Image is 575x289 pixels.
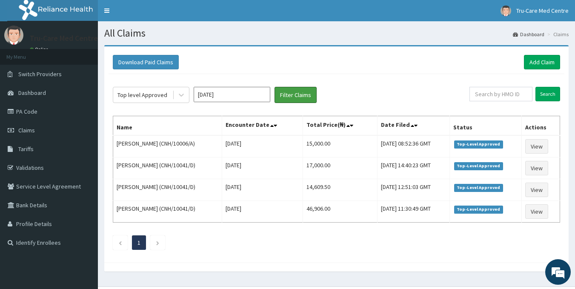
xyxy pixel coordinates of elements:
[44,48,143,59] div: Chat with us now
[222,157,303,179] td: [DATE]
[513,31,544,38] a: Dashboard
[522,116,560,136] th: Actions
[525,183,548,197] a: View
[18,145,34,153] span: Tariffs
[378,116,450,136] th: Date Filed
[454,184,503,192] span: Top-Level Approved
[469,87,532,101] input: Search by HMO ID
[525,139,548,154] a: View
[378,157,450,179] td: [DATE] 14:40:23 GMT
[454,206,503,213] span: Top-Level Approved
[30,46,50,52] a: Online
[303,135,378,157] td: 15,000.00
[140,4,160,25] div: Minimize live chat window
[113,135,222,157] td: [PERSON_NAME] (CNH/10006/A)
[137,239,140,246] a: Page 1 is your current page
[450,116,522,136] th: Status
[378,135,450,157] td: [DATE] 08:52:36 GMT
[16,43,34,64] img: d_794563401_company_1708531726252_794563401
[49,89,117,175] span: We're online!
[535,87,560,101] input: Search
[525,204,548,219] a: View
[222,201,303,223] td: [DATE]
[113,55,179,69] button: Download Paid Claims
[222,179,303,201] td: [DATE]
[378,179,450,201] td: [DATE] 12:51:03 GMT
[30,34,98,42] p: Tru-Care Med Centre
[222,116,303,136] th: Encounter Date
[275,87,317,103] button: Filter Claims
[524,55,560,69] a: Add Claim
[454,162,503,170] span: Top-Level Approved
[113,179,222,201] td: [PERSON_NAME] (CNH/10041/D)
[222,135,303,157] td: [DATE]
[4,196,162,226] textarea: Type your message and hit 'Enter'
[545,31,569,38] li: Claims
[194,87,270,102] input: Select Month and Year
[18,126,35,134] span: Claims
[104,28,569,39] h1: All Claims
[378,201,450,223] td: [DATE] 11:30:49 GMT
[117,91,167,99] div: Top level Approved
[118,239,122,246] a: Previous page
[156,239,160,246] a: Next page
[303,157,378,179] td: 17,000.00
[18,89,46,97] span: Dashboard
[113,157,222,179] td: [PERSON_NAME] (CNH/10041/D)
[501,6,511,16] img: User Image
[525,161,548,175] a: View
[303,179,378,201] td: 14,609.50
[113,116,222,136] th: Name
[18,70,62,78] span: Switch Providers
[516,7,569,14] span: Tru-Care Med Centre
[4,26,23,45] img: User Image
[454,140,503,148] span: Top-Level Approved
[113,201,222,223] td: [PERSON_NAME] (CNH/10041/D)
[303,201,378,223] td: 46,906.00
[303,116,378,136] th: Total Price(₦)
